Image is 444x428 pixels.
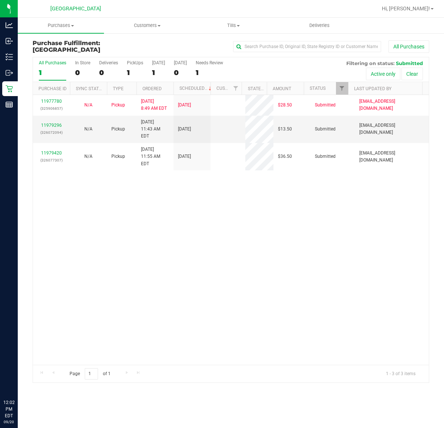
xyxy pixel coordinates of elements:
inline-svg: Retail [6,85,13,92]
div: PickUps [127,60,143,65]
p: 12:02 PM EDT [3,399,14,419]
div: 0 [174,68,187,77]
span: [DATE] [178,126,191,133]
inline-svg: Outbound [6,69,13,77]
span: Submitted [315,102,336,109]
p: (326072094) [37,129,65,136]
span: [EMAIL_ADDRESS][DOMAIN_NAME] [359,122,424,136]
a: 11977780 [41,99,62,104]
a: 11979420 [41,150,62,156]
a: Filter [336,82,348,95]
button: N/A [84,153,92,160]
span: [DATE] [178,153,191,160]
inline-svg: Analytics [6,21,13,29]
span: [DATE] 11:43 AM EDT [141,119,169,140]
span: Submitted [315,153,336,160]
div: In Store [75,60,90,65]
span: [DATE] [178,102,191,109]
a: Deliveries [276,18,363,33]
button: N/A [84,126,92,133]
span: [EMAIL_ADDRESS][DOMAIN_NAME] [359,150,424,164]
p: 09/20 [3,419,14,425]
a: Status [310,86,326,91]
span: $13.50 [278,126,292,133]
span: Pickup [111,102,125,109]
span: Submitted [315,126,336,133]
a: Purchases [18,18,104,33]
a: Type [113,86,124,91]
iframe: Resource center [7,369,30,391]
span: Submitted [396,60,423,66]
inline-svg: Inbound [6,37,13,45]
a: Ordered [142,86,162,91]
div: [DATE] [174,60,187,65]
div: Needs Review [196,60,223,65]
a: State Registry ID [248,86,287,91]
span: 1 - 3 of 3 items [380,368,421,379]
span: Purchases [18,22,104,29]
inline-svg: Inventory [6,53,13,61]
a: Purchase ID [38,86,67,91]
span: [DATE] 11:55 AM EDT [141,146,169,167]
h3: Purchase Fulfillment: [33,40,165,53]
span: Hi, [PERSON_NAME]! [382,6,430,11]
div: 0 [75,68,90,77]
span: [DATE] 8:49 AM EDT [141,98,167,112]
button: N/A [84,102,92,109]
div: 1 [39,68,66,77]
div: 0 [99,68,118,77]
button: Clear [401,68,423,80]
div: 1 [127,68,143,77]
a: Scheduled [179,86,213,91]
div: 1 [152,68,165,77]
span: Customers [104,22,190,29]
a: Amount [273,86,291,91]
button: Active only [366,68,400,80]
span: $28.50 [278,102,292,109]
span: [GEOGRAPHIC_DATA] [33,46,100,53]
span: Not Applicable [84,154,92,159]
button: All Purchases [388,40,429,53]
p: (325906857) [37,105,65,112]
a: Filter [229,82,242,95]
span: Filtering on status: [346,60,394,66]
div: Deliveries [99,60,118,65]
span: [GEOGRAPHIC_DATA] [50,6,101,12]
p: (326077307) [37,157,65,164]
span: Pickup [111,153,125,160]
div: 1 [196,68,223,77]
inline-svg: Reports [6,101,13,108]
span: Deliveries [299,22,340,29]
span: [EMAIL_ADDRESS][DOMAIN_NAME] [359,98,424,112]
span: Page of 1 [63,368,117,380]
a: Tills [190,18,276,33]
div: All Purchases [39,60,66,65]
input: Search Purchase ID, Original ID, State Registry ID or Customer Name... [233,41,381,52]
span: Tills [191,22,276,29]
a: Customers [104,18,190,33]
span: Not Applicable [84,126,92,132]
span: $36.50 [278,153,292,160]
a: 11979296 [41,123,62,128]
span: Not Applicable [84,102,92,108]
input: 1 [85,368,98,380]
a: Customer [216,86,239,91]
a: Last Updated By [354,86,391,91]
span: Pickup [111,126,125,133]
a: Sync Status [76,86,104,91]
div: [DATE] [152,60,165,65]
